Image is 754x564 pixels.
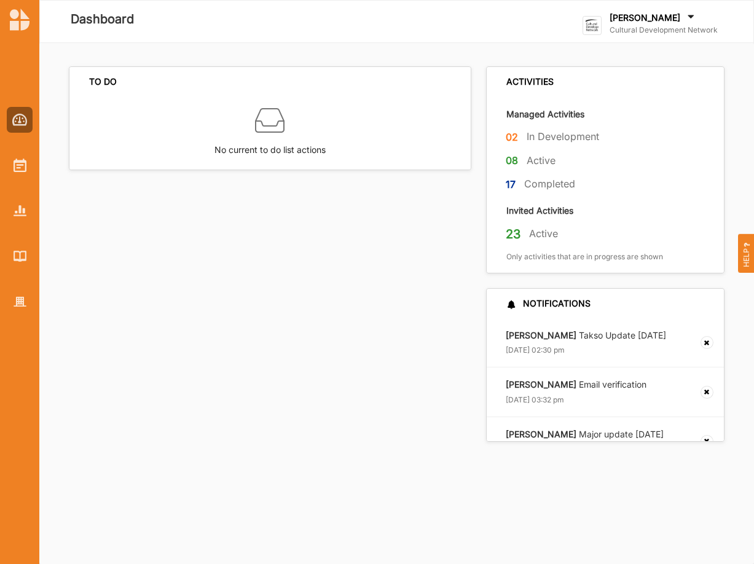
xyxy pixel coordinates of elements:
label: Active [529,227,558,240]
div: TO DO [89,76,117,87]
label: No current to do list actions [214,135,326,157]
label: [DATE] 02:30 pm [506,345,565,355]
a: Reports [7,198,33,224]
img: box [255,106,285,135]
label: Managed Activities [506,108,584,120]
label: Takso Update [DATE] [506,330,666,341]
img: Organisation [14,297,26,307]
label: Invited Activities [506,205,573,216]
img: Activities [14,159,26,172]
label: [PERSON_NAME] [610,12,680,23]
strong: [PERSON_NAME] [506,330,576,340]
a: Dashboard [7,107,33,133]
img: Dashboard [12,114,28,126]
label: Major update [DATE] [506,429,664,440]
div: ACTIVITIES [506,76,554,87]
label: 23 [506,226,520,242]
label: 17 [506,177,516,192]
label: In Development [527,130,599,143]
a: Organisation [7,289,33,315]
label: Only activities that are in progress are shown [506,252,663,262]
label: Email verification [506,379,646,390]
img: logo [10,9,29,31]
img: Library [14,251,26,261]
strong: [PERSON_NAME] [506,429,576,439]
label: Cultural Development Network [610,25,718,35]
label: 02 [506,130,518,145]
label: 08 [506,153,518,168]
div: NOTIFICATIONS [506,298,591,309]
label: Active [527,154,556,167]
label: Dashboard [71,9,134,29]
a: Library [7,243,33,269]
label: Completed [524,178,575,190]
img: logo [583,16,602,35]
img: Reports [14,205,26,216]
a: Activities [7,152,33,178]
strong: [PERSON_NAME] [506,379,576,390]
label: [DATE] 03:32 pm [506,395,564,405]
